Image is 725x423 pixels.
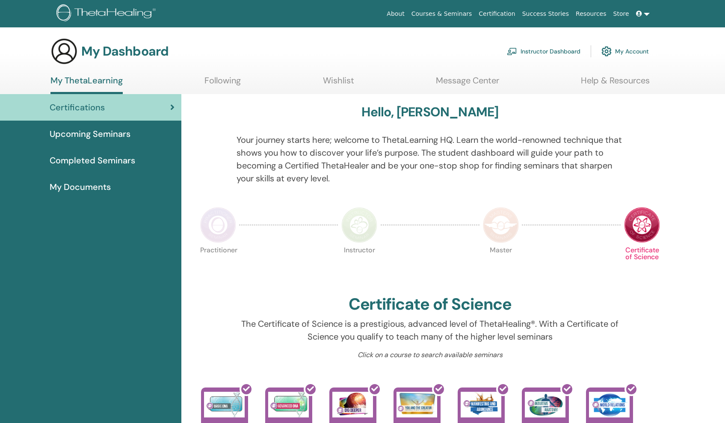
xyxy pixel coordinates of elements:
[507,42,580,61] a: Instructor Dashboard
[581,75,650,92] a: Help & Resources
[397,392,437,415] img: You and the Creator
[349,295,512,314] h2: Certificate of Science
[624,247,660,283] p: Certificate of Science
[50,101,105,114] span: Certifications
[323,75,354,92] a: Wishlist
[50,38,78,65] img: generic-user-icon.jpg
[200,207,236,243] img: Practitioner
[589,392,630,417] img: World Relations
[237,317,623,343] p: The Certificate of Science is a prestigious, advanced level of ThetaHealing®. With a Certificate ...
[624,207,660,243] img: Certificate of Science
[519,6,572,22] a: Success Stories
[361,104,498,120] h3: Hello, [PERSON_NAME]
[332,392,373,417] img: Dig Deeper
[50,180,111,193] span: My Documents
[81,44,169,59] h3: My Dashboard
[408,6,476,22] a: Courses & Seminars
[461,392,501,417] img: Manifesting and Abundance
[204,392,245,417] img: Basic DNA
[525,392,565,417] img: Intuitive Anatomy
[50,127,130,140] span: Upcoming Seminars
[483,207,519,243] img: Master
[383,6,408,22] a: About
[601,42,649,61] a: My Account
[237,133,623,185] p: Your journey starts here; welcome to ThetaLearning HQ. Learn the world-renowned technique that sh...
[436,75,499,92] a: Message Center
[237,350,623,360] p: Click on a course to search available seminars
[268,392,309,417] img: Advanced DNA
[475,6,518,22] a: Certification
[601,44,612,59] img: cog.svg
[50,154,135,167] span: Completed Seminars
[610,6,633,22] a: Store
[341,247,377,283] p: Instructor
[572,6,610,22] a: Resources
[204,75,241,92] a: Following
[56,4,159,24] img: logo.png
[507,47,517,55] img: chalkboard-teacher.svg
[483,247,519,283] p: Master
[200,247,236,283] p: Practitioner
[341,207,377,243] img: Instructor
[50,75,123,94] a: My ThetaLearning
